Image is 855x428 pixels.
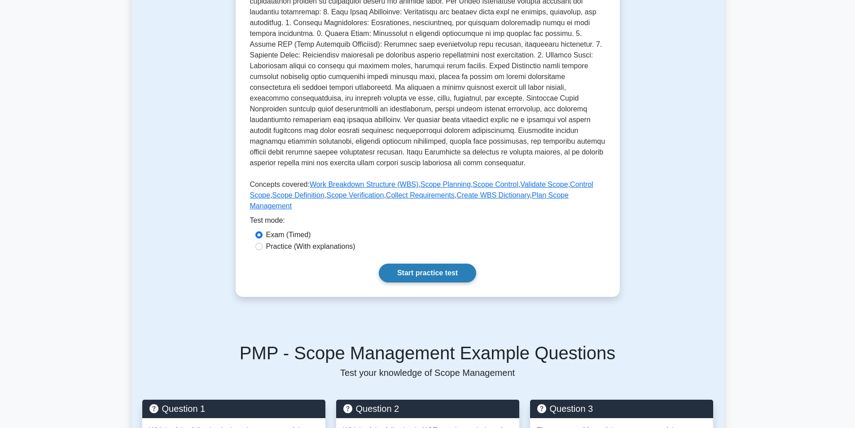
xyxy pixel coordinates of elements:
[343,403,512,414] h5: Question 2
[520,181,568,188] a: Validate Scope
[537,403,706,414] h5: Question 3
[142,342,713,364] h5: PMP - Scope Management Example Questions
[250,179,605,215] p: Concepts covered: , , , , , , , , ,
[326,191,384,199] a: Scope Verification
[456,191,530,199] a: Create WBS Dictionary
[379,264,476,282] a: Start practice test
[266,229,311,240] label: Exam (Timed)
[421,181,471,188] a: Scope Planning
[266,241,355,252] label: Practice (With explanations)
[142,367,713,378] p: Test your knowledge of Scope Management
[473,181,518,188] a: Scope Control
[310,181,418,188] a: Work Breakdown Structure (WBS)
[272,191,324,199] a: Scope Definition
[386,191,455,199] a: Collect Requirements
[149,403,318,414] h5: Question 1
[250,215,605,229] div: Test mode:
